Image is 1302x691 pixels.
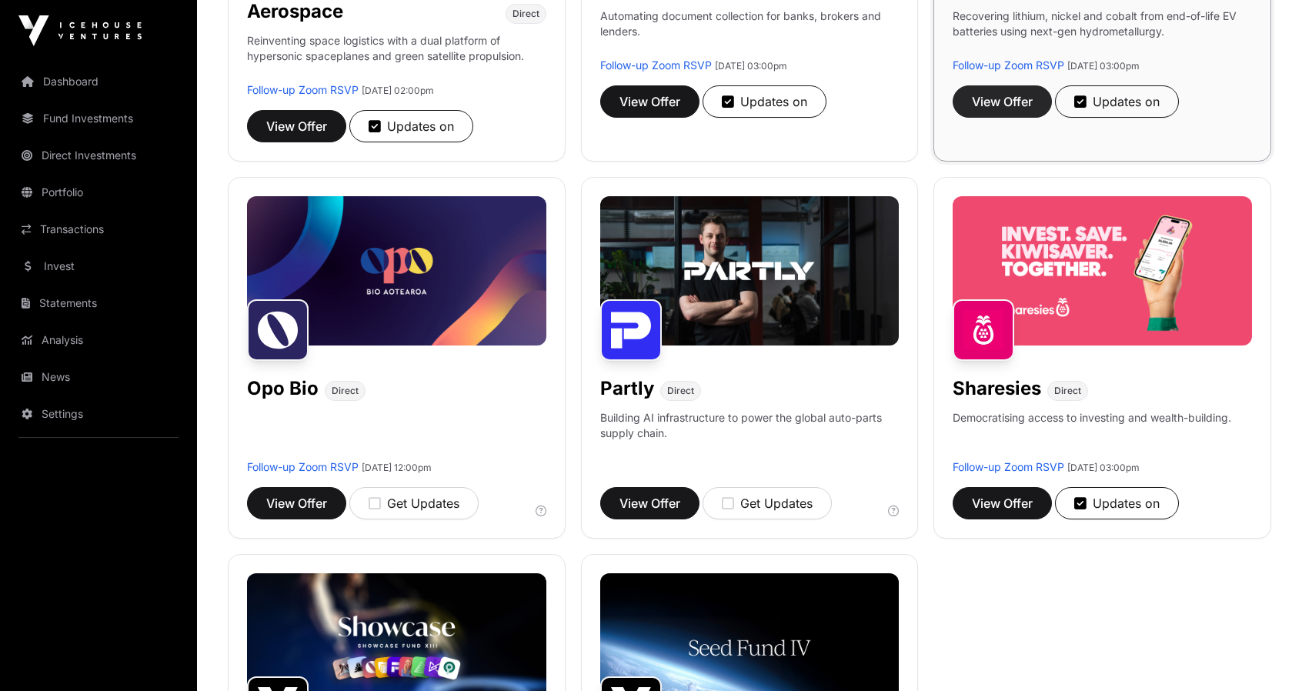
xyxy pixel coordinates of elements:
iframe: Chat Widget [1225,617,1302,691]
h1: Partly [600,376,654,401]
p: Reinventing space logistics with a dual platform of hypersonic spaceplanes and green satellite pr... [247,33,546,82]
p: Building AI infrastructure to power the global auto-parts supply chain. [600,410,900,459]
a: News [12,360,185,394]
img: Sharesies-Banner.jpg [953,196,1252,345]
button: View Offer [600,487,699,519]
p: Democratising access to investing and wealth-building. [953,410,1231,459]
a: Direct Investments [12,139,185,172]
div: Updates on [1074,92,1160,111]
button: Updates on [349,110,473,142]
button: View Offer [247,487,346,519]
span: [DATE] 02:00pm [362,85,434,96]
img: Icehouse Ventures Logo [18,15,142,46]
a: Portfolio [12,175,185,209]
span: View Offer [619,494,680,512]
div: Updates on [369,117,454,135]
span: Direct [512,8,539,20]
img: Opo Bio [247,299,309,361]
a: Fund Investments [12,102,185,135]
span: [DATE] 03:00pm [715,60,787,72]
a: Dashboard [12,65,185,98]
a: Follow-up Zoom RSVP [953,58,1064,72]
span: View Offer [266,117,327,135]
span: Direct [667,385,694,397]
a: Settings [12,397,185,431]
img: Sharesies [953,299,1014,361]
div: Updates on [1074,494,1160,512]
div: Get Updates [722,494,813,512]
button: Get Updates [349,487,479,519]
a: Transactions [12,212,185,246]
button: View Offer [600,85,699,118]
span: View Offer [972,494,1033,512]
h1: Sharesies [953,376,1041,401]
div: Get Updates [369,494,459,512]
span: [DATE] 03:00pm [1067,60,1140,72]
p: Automating document collection for banks, brokers and lenders. [600,8,900,58]
img: Partly [600,299,662,361]
img: Opo-Bio-Banner.jpg [247,196,546,345]
div: Updates on [722,92,807,111]
a: Analysis [12,323,185,357]
a: Statements [12,286,185,320]
a: Follow-up Zoom RSVP [247,83,359,96]
span: Direct [332,385,359,397]
button: Updates on [1055,85,1179,118]
span: [DATE] 03:00pm [1067,462,1140,473]
p: Recovering lithium, nickel and cobalt from end-of-life EV batteries using next-gen hydrometallurgy. [953,8,1252,58]
h1: Opo Bio [247,376,319,401]
button: Updates on [1055,487,1179,519]
button: View Offer [953,487,1052,519]
a: Invest [12,249,185,283]
a: Follow-up Zoom RSVP [953,460,1064,473]
span: [DATE] 12:00pm [362,462,432,473]
span: View Offer [266,494,327,512]
span: View Offer [619,92,680,111]
button: Get Updates [703,487,832,519]
span: View Offer [972,92,1033,111]
a: Follow-up Zoom RSVP [247,460,359,473]
span: Direct [1054,385,1081,397]
button: View Offer [247,110,346,142]
a: Follow-up Zoom RSVP [600,58,712,72]
button: Updates on [703,85,826,118]
button: View Offer [953,85,1052,118]
img: Partly-Banner.jpg [600,196,900,345]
